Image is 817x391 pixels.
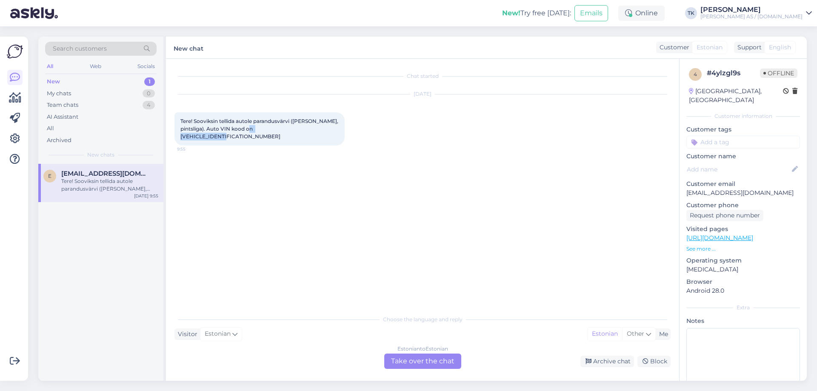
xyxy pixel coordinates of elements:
[686,265,800,274] p: [MEDICAL_DATA]
[502,9,520,17] b: New!
[174,42,203,53] label: New chat
[588,328,622,340] div: Estonian
[134,193,158,199] div: [DATE] 9:55
[174,316,671,323] div: Choose the language and reply
[47,77,60,86] div: New
[61,170,150,177] span: elen.lepland@gmail.com
[686,234,753,242] a: [URL][DOMAIN_NAME]
[700,6,803,13] div: [PERSON_NAME]
[177,146,209,152] span: 9:55
[143,89,155,98] div: 0
[686,136,800,148] input: Add a tag
[686,277,800,286] p: Browser
[686,201,800,210] p: Customer phone
[87,151,114,159] span: New chats
[174,72,671,80] div: Chat started
[769,43,791,52] span: English
[384,354,461,369] div: Take over the chat
[7,43,23,60] img: Askly Logo
[656,330,668,339] div: Me
[205,329,231,339] span: Estonian
[144,77,155,86] div: 1
[734,43,762,52] div: Support
[45,61,55,72] div: All
[686,256,800,265] p: Operating system
[760,68,797,78] span: Offline
[686,245,800,253] p: See more ...
[180,118,340,140] span: Tere! Sooviksin tellida autole parandusvärvi ([PERSON_NAME], pintsliga). Auto VIN kood on [VEHICL...
[687,165,790,174] input: Add name
[502,8,571,18] div: Try free [DATE]:
[686,210,763,221] div: Request phone number
[686,188,800,197] p: [EMAIL_ADDRESS][DOMAIN_NAME]
[697,43,723,52] span: Estonian
[580,356,634,367] div: Archive chat
[694,71,697,77] span: 4
[637,356,671,367] div: Block
[88,61,103,72] div: Web
[686,304,800,311] div: Extra
[685,7,697,19] div: TK
[686,286,800,295] p: Android 28.0
[47,113,78,121] div: AI Assistant
[143,101,155,109] div: 4
[174,90,671,98] div: [DATE]
[47,136,71,145] div: Archived
[48,173,51,179] span: e
[53,44,107,53] span: Search customers
[686,317,800,325] p: Notes
[700,13,803,20] div: [PERSON_NAME] AS / [DOMAIN_NAME]
[47,101,78,109] div: Team chats
[627,330,644,337] span: Other
[136,61,157,72] div: Socials
[686,112,800,120] div: Customer information
[686,225,800,234] p: Visited pages
[618,6,665,21] div: Online
[700,6,812,20] a: [PERSON_NAME][PERSON_NAME] AS / [DOMAIN_NAME]
[574,5,608,21] button: Emails
[707,68,760,78] div: # 4ylzgl9s
[686,180,800,188] p: Customer email
[689,87,783,105] div: [GEOGRAPHIC_DATA], [GEOGRAPHIC_DATA]
[686,125,800,134] p: Customer tags
[174,330,197,339] div: Visitor
[397,345,448,353] div: Estonian to Estonian
[61,177,158,193] div: Tere! Sooviksin tellida autole parandusvärvi ([PERSON_NAME], pintsliga). Auto VIN kood on [VEHICL...
[686,152,800,161] p: Customer name
[656,43,689,52] div: Customer
[47,124,54,133] div: All
[47,89,71,98] div: My chats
